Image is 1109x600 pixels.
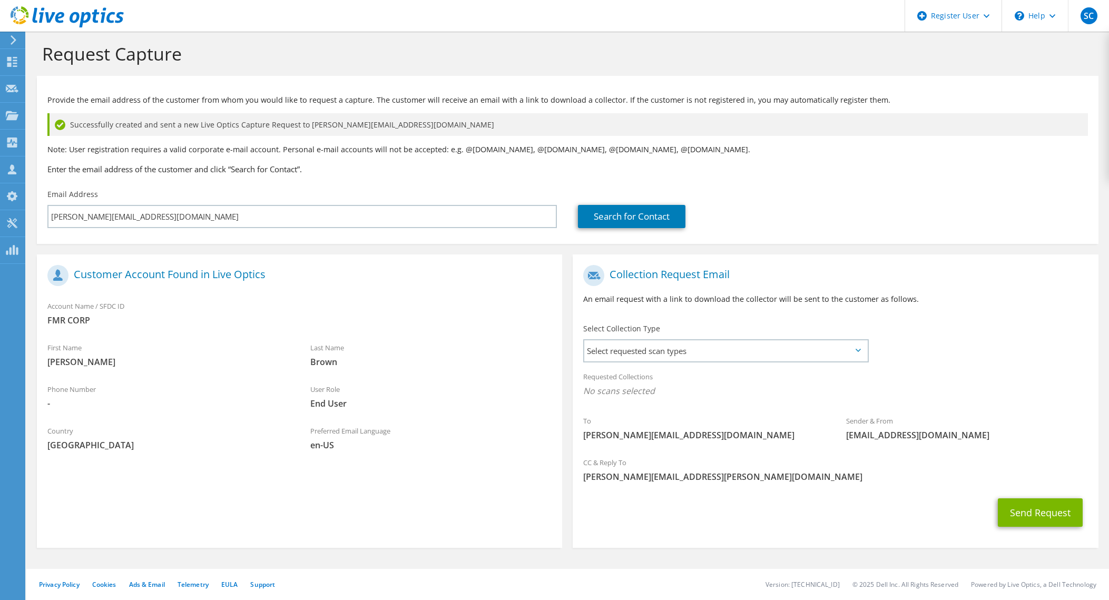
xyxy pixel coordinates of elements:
[583,265,1082,286] h1: Collection Request Email
[47,189,98,200] label: Email Address
[47,398,289,409] span: -
[998,498,1083,527] button: Send Request
[310,439,552,451] span: en-US
[300,337,563,373] div: Last Name
[578,205,685,228] a: Search for Contact
[765,580,840,589] li: Version: [TECHNICAL_ID]
[37,420,300,456] div: Country
[47,163,1088,175] h3: Enter the email address of the customer and click “Search for Contact”.
[300,378,563,415] div: User Role
[221,580,238,589] a: EULA
[583,471,1087,483] span: [PERSON_NAME][EMAIL_ADDRESS][PERSON_NAME][DOMAIN_NAME]
[37,378,300,415] div: Phone Number
[47,94,1088,106] p: Provide the email address of the customer from whom you would like to request a capture. The cust...
[39,580,80,589] a: Privacy Policy
[47,356,289,368] span: [PERSON_NAME]
[573,366,1098,405] div: Requested Collections
[583,293,1087,305] p: An email request with a link to download the collector will be sent to the customer as follows.
[1081,7,1097,24] span: SC
[47,314,552,326] span: FMR CORP
[250,580,275,589] a: Support
[37,337,300,373] div: First Name
[573,451,1098,488] div: CC & Reply To
[971,580,1096,589] li: Powered by Live Optics, a Dell Technology
[129,580,165,589] a: Ads & Email
[846,429,1088,441] span: [EMAIL_ADDRESS][DOMAIN_NAME]
[1015,11,1024,21] svg: \n
[300,420,563,456] div: Preferred Email Language
[583,323,660,334] label: Select Collection Type
[583,385,1087,397] span: No scans selected
[92,580,116,589] a: Cookies
[178,580,209,589] a: Telemetry
[573,410,836,446] div: To
[70,119,494,131] span: Successfully created and sent a new Live Optics Capture Request to [PERSON_NAME][EMAIL_ADDRESS][D...
[47,439,289,451] span: [GEOGRAPHIC_DATA]
[47,144,1088,155] p: Note: User registration requires a valid corporate e-mail account. Personal e-mail accounts will ...
[583,429,825,441] span: [PERSON_NAME][EMAIL_ADDRESS][DOMAIN_NAME]
[310,398,552,409] span: End User
[836,410,1098,446] div: Sender & From
[37,295,562,331] div: Account Name / SFDC ID
[47,265,546,286] h1: Customer Account Found in Live Optics
[42,43,1088,65] h1: Request Capture
[852,580,958,589] li: © 2025 Dell Inc. All Rights Reserved
[584,340,867,361] span: Select requested scan types
[310,356,552,368] span: Brown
